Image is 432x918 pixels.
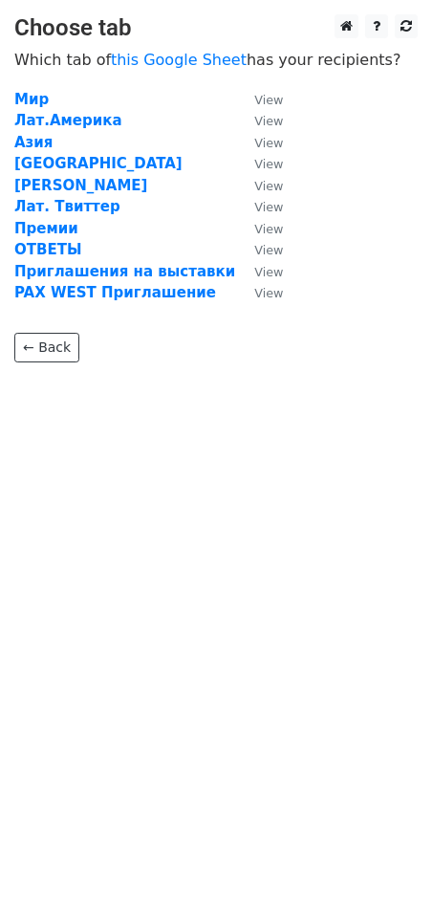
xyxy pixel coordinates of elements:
[254,286,283,300] small: View
[14,220,78,237] a: Премии
[14,91,49,108] a: Мир
[254,200,283,214] small: View
[14,134,53,151] a: Азия
[14,198,120,215] a: Лат. Твиттер
[14,14,418,42] h3: Choose tab
[254,93,283,107] small: View
[235,112,283,129] a: View
[254,179,283,193] small: View
[235,134,283,151] a: View
[14,263,235,280] a: Приглашения на выставки
[254,265,283,279] small: View
[235,155,283,172] a: View
[254,157,283,171] small: View
[235,241,283,258] a: View
[235,177,283,194] a: View
[14,177,147,194] a: [PERSON_NAME]
[14,155,183,172] a: [GEOGRAPHIC_DATA]
[14,284,216,301] a: PAX WEST Приглашение
[14,241,81,258] a: ОТВЕТЫ
[14,333,79,362] a: ← Back
[235,284,283,301] a: View
[254,222,283,236] small: View
[235,263,283,280] a: View
[235,198,283,215] a: View
[14,112,122,129] a: Лат.Америка
[254,136,283,150] small: View
[111,51,247,69] a: this Google Sheet
[235,220,283,237] a: View
[254,243,283,257] small: View
[254,114,283,128] small: View
[235,91,283,108] a: View
[14,50,418,70] p: Which tab of has your recipients?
